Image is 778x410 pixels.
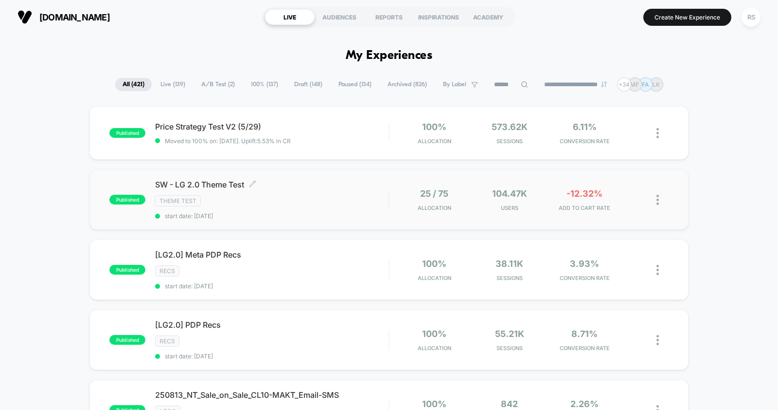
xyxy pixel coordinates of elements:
button: RS [739,7,763,27]
span: By Label [443,81,466,88]
span: 25 / 75 [420,188,448,199]
div: INSPIRATIONS [414,9,463,25]
span: CONVERSION RATE [549,345,620,352]
div: LIVE [265,9,315,25]
img: close [656,335,659,345]
span: start date: [DATE] [155,212,389,220]
img: Visually logo [18,10,32,24]
span: ADD TO CART RATE [549,205,620,211]
img: close [656,265,659,275]
span: 250813_NT_Sale_on_Sale_CL10-MAKT_Email-SMS [155,390,389,400]
span: CONVERSION RATE [549,138,620,145]
span: Allocation [418,205,451,211]
span: Price Strategy Test V2 (5/29) [155,122,389,131]
div: ACADEMY [463,9,513,25]
div: AUDIENCES [315,9,364,25]
div: REPORTS [364,9,414,25]
span: 100% ( 137 ) [244,78,285,91]
img: close [656,128,659,138]
span: [LG2.0] Meta PDP Recs [155,250,389,260]
span: 55.21k [495,329,524,339]
span: Live ( 139 ) [153,78,193,91]
span: Draft ( 148 ) [287,78,330,91]
span: Allocation [418,275,451,281]
span: A/B Test ( 2 ) [194,78,242,91]
p: LK [653,81,660,88]
span: published [109,195,145,205]
img: end [601,81,607,87]
span: start date: [DATE] [155,353,389,360]
div: RS [742,8,760,27]
span: Archived ( 826 ) [380,78,434,91]
span: All ( 421 ) [115,78,152,91]
button: Create New Experience [643,9,731,26]
p: MF [630,81,639,88]
span: Moved to 100% on: [DATE] . Uplift: 5.53% in CR [165,137,291,145]
div: + 34 [617,77,631,92]
span: Allocation [418,345,451,352]
span: 100% [422,259,446,269]
span: 573.62k [492,122,528,132]
span: Paused ( 134 ) [331,78,379,91]
span: Users [474,205,545,211]
button: [DOMAIN_NAME] [15,9,113,25]
span: -12.32% [566,188,602,199]
span: Allocation [418,138,451,145]
span: [LG2.0] PDP Recs [155,320,389,330]
span: SW - LG 2.0 Theme Test [155,180,389,189]
p: FA [642,81,649,88]
span: CONVERSION RATE [549,275,620,281]
span: recs [155,335,179,347]
h1: My Experiences [346,49,433,63]
span: Theme Test [155,195,201,206]
span: 38.11k [495,259,523,269]
span: start date: [DATE] [155,282,389,290]
span: 100% [422,122,446,132]
span: 2.26% [570,399,599,409]
span: 6.11% [573,122,597,132]
span: 8.71% [571,329,598,339]
span: recs [155,265,179,277]
span: Sessions [474,345,545,352]
span: Sessions [474,275,545,281]
img: close [656,195,659,205]
span: 3.93% [570,259,599,269]
span: published [109,265,145,275]
span: 100% [422,399,446,409]
span: 842 [501,399,518,409]
span: published [109,128,145,138]
span: 100% [422,329,446,339]
span: [DOMAIN_NAME] [39,12,110,22]
span: Sessions [474,138,545,145]
span: 104.47k [492,188,527,199]
span: published [109,335,145,345]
